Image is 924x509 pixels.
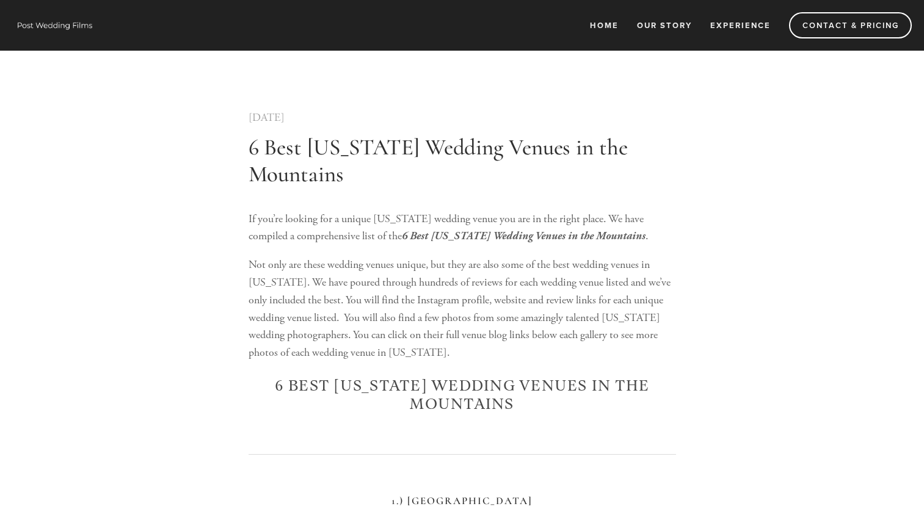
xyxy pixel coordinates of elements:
a: 6 Best [US_STATE] Wedding Venues in the Mountains [249,134,628,188]
a: Our Story [629,15,700,35]
h3: 1.) [GEOGRAPHIC_DATA] [249,495,676,507]
a: Experience [702,15,779,35]
a: [DATE] [249,110,285,125]
p: If you’re looking for a unique [US_STATE] wedding venue you are in the right place. We have compi... [249,211,676,246]
h2: 6 Best [US_STATE] Wedding Venues in the Mountains [249,377,676,414]
em: 6 Best [US_STATE] Wedding Venues in the Mountains [402,229,646,242]
img: Wisconsin Wedding Videographer [12,16,98,34]
a: Contact & Pricing [789,12,912,38]
a: Home [582,15,627,35]
p: Not only are these wedding venues unique, but they are also some of the best wedding venues in [U... [249,256,676,362]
